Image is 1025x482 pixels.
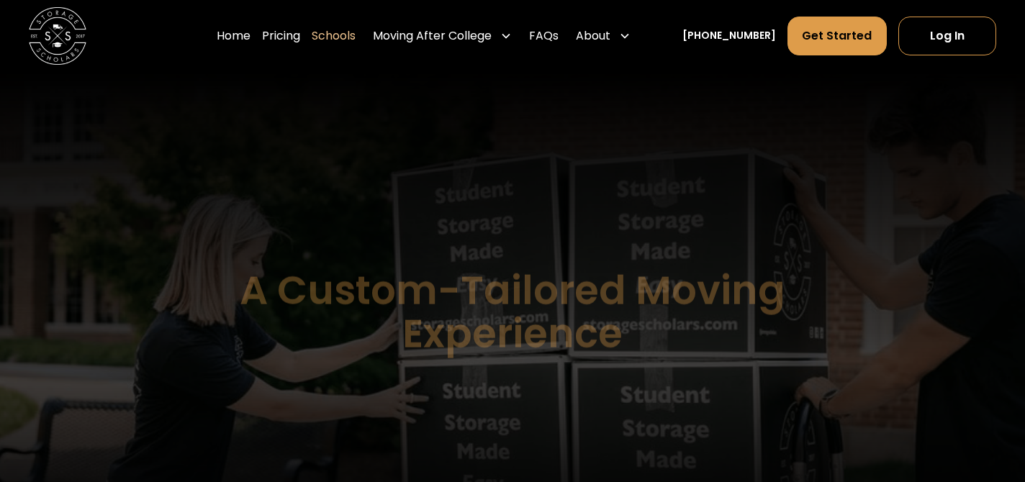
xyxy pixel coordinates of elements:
a: Get Started [787,17,888,55]
a: [PHONE_NUMBER] [682,28,776,43]
a: FAQs [529,16,559,56]
a: Log In [898,17,996,55]
div: Moving After College [367,16,518,56]
h1: A Custom-Tailored Moving Experience [168,269,857,356]
a: Pricing [262,16,300,56]
div: Moving After College [373,27,492,45]
a: Schools [312,16,356,56]
a: Home [217,16,250,56]
img: Storage Scholars main logo [29,7,86,65]
div: About [570,16,636,56]
div: About [576,27,610,45]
